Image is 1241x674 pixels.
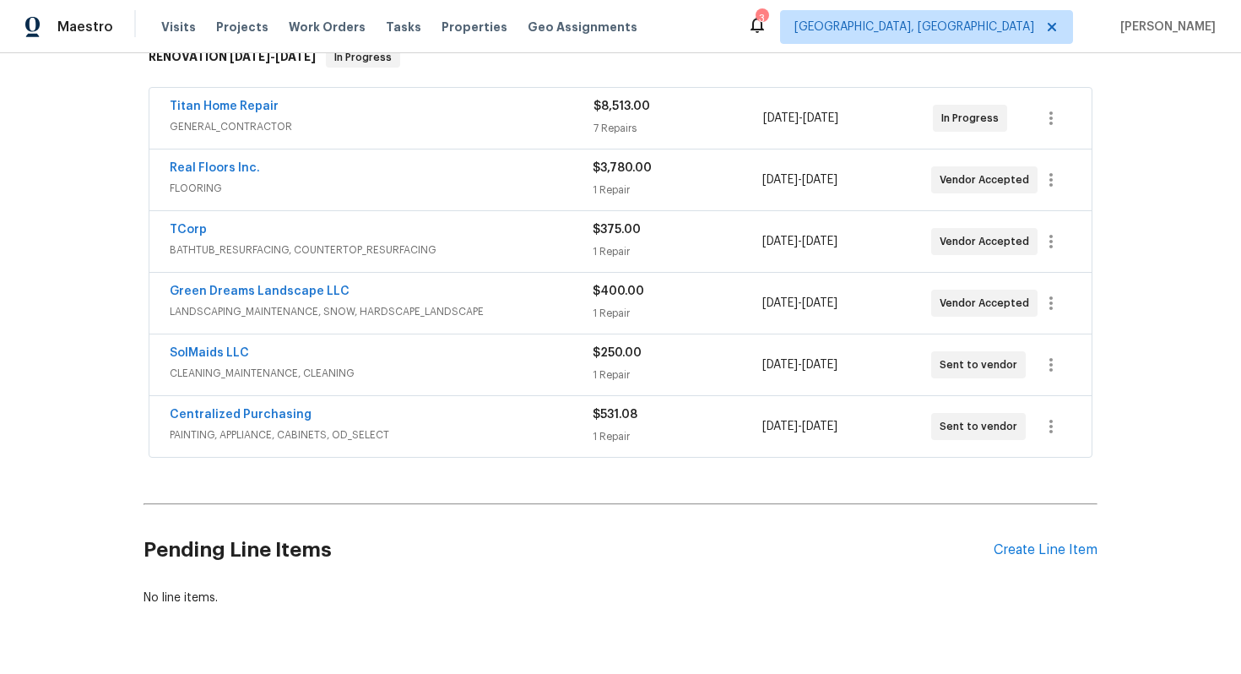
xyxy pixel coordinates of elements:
[328,49,398,66] span: In Progress
[593,305,761,322] div: 1 Repair
[170,427,593,443] span: PAINTING, APPLIANCE, CABINETS, OD_SELECT
[994,542,1097,558] div: Create Line Item
[802,236,837,247] span: [DATE]
[593,182,761,198] div: 1 Repair
[593,120,763,137] div: 7 Repairs
[940,356,1024,373] span: Sent to vendor
[289,19,366,35] span: Work Orders
[170,162,260,174] a: Real Floors Inc.
[593,162,652,174] span: $3,780.00
[802,297,837,309] span: [DATE]
[762,233,837,250] span: -
[442,19,507,35] span: Properties
[170,303,593,320] span: LANDSCAPING_MAINTENANCE, SNOW, HARDSCAPE_LANDSCAPE
[593,243,761,260] div: 1 Repair
[386,21,421,33] span: Tasks
[170,224,207,236] a: TCorp
[144,511,994,590] h2: Pending Line Items
[593,285,644,297] span: $400.00
[762,236,798,247] span: [DATE]
[170,118,593,135] span: GENERAL_CONTRACTOR
[794,19,1034,35] span: [GEOGRAPHIC_DATA], [GEOGRAPHIC_DATA]
[762,356,837,373] span: -
[57,19,113,35] span: Maestro
[170,285,350,297] a: Green Dreams Landscape LLC
[170,365,593,382] span: CLEANING_MAINTENANCE, CLEANING
[802,421,837,432] span: [DATE]
[940,171,1036,188] span: Vendor Accepted
[762,297,798,309] span: [DATE]
[170,242,593,258] span: BATHTUB_RESURFACING, COUNTERTOP_RESURFACING
[803,112,838,124] span: [DATE]
[161,19,196,35] span: Visits
[762,295,837,312] span: -
[170,409,312,421] a: Centralized Purchasing
[762,174,798,186] span: [DATE]
[941,110,1005,127] span: In Progress
[762,359,798,371] span: [DATE]
[762,421,798,432] span: [DATE]
[144,590,1097,606] div: No line items.
[170,180,593,197] span: FLOORING
[763,112,799,124] span: [DATE]
[593,428,761,445] div: 1 Repair
[762,418,837,435] span: -
[593,367,761,383] div: 1 Repair
[940,418,1024,435] span: Sent to vendor
[762,171,837,188] span: -
[802,174,837,186] span: [DATE]
[763,110,838,127] span: -
[528,19,637,35] span: Geo Assignments
[593,347,642,359] span: $250.00
[593,224,641,236] span: $375.00
[593,101,650,112] span: $8,513.00
[144,30,1097,84] div: RENOVATION [DATE]-[DATE]In Progress
[216,19,268,35] span: Projects
[149,47,316,68] h6: RENOVATION
[170,347,249,359] a: SolMaids LLC
[275,51,316,63] span: [DATE]
[230,51,316,63] span: -
[802,359,837,371] span: [DATE]
[940,233,1036,250] span: Vendor Accepted
[940,295,1036,312] span: Vendor Accepted
[1114,19,1216,35] span: [PERSON_NAME]
[756,10,767,27] div: 3
[230,51,270,63] span: [DATE]
[170,101,279,112] a: Titan Home Repair
[593,409,637,421] span: $531.08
